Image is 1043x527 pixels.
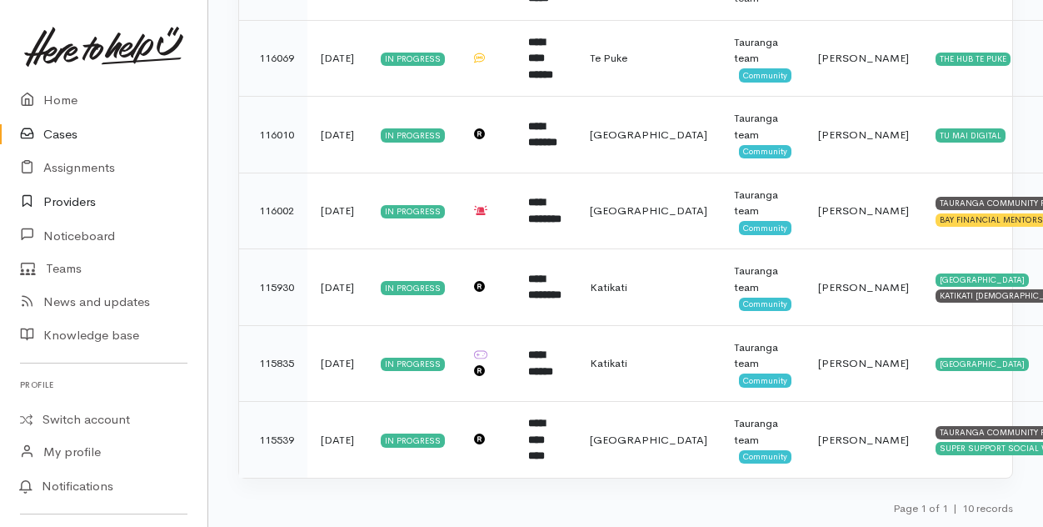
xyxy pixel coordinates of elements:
span: [PERSON_NAME] [818,203,909,218]
span: [PERSON_NAME] [818,433,909,447]
span: Community [739,374,791,387]
span: Community [739,221,791,234]
td: [DATE] [307,402,367,478]
span: Community [739,298,791,311]
span: | [953,501,957,515]
td: [DATE] [307,173,367,249]
td: [DATE] [307,325,367,402]
span: Te Puke [590,51,627,65]
div: Tauranga team [734,34,791,67]
div: TU MAI DIGITAL [936,128,1006,142]
div: [GEOGRAPHIC_DATA] [936,358,1029,371]
div: In progress [381,358,445,371]
span: [GEOGRAPHIC_DATA] [590,128,707,142]
td: 116010 [239,97,307,173]
span: Community [739,450,791,464]
span: Katikati [590,356,627,370]
td: 115539 [239,402,307,478]
div: Tauranga team [734,110,791,143]
span: [PERSON_NAME] [818,128,909,142]
div: THE HUB TE PUKE [936,53,1011,66]
h6: Profile [20,374,187,396]
span: Katikati [590,280,627,294]
div: Tauranga team [734,339,791,372]
small: Page 1 of 1 10 records [893,501,1013,515]
td: [DATE] [307,249,367,326]
span: [PERSON_NAME] [818,280,909,294]
div: Tauranga team [734,263,791,295]
div: Tauranga team [734,187,791,219]
td: [DATE] [307,20,367,97]
div: In progress [381,205,445,218]
td: 116069 [239,20,307,97]
div: In progress [381,434,445,447]
span: [PERSON_NAME] [818,356,909,370]
td: 115835 [239,325,307,402]
span: [GEOGRAPHIC_DATA] [590,433,707,447]
td: 116002 [239,173,307,249]
div: Tauranga team [734,415,791,448]
span: [PERSON_NAME] [818,51,909,65]
div: In progress [381,53,445,66]
div: In progress [381,128,445,142]
div: [GEOGRAPHIC_DATA] [936,274,1029,287]
span: [GEOGRAPHIC_DATA] [590,203,707,218]
span: Community [739,68,791,82]
span: Community [739,145,791,158]
td: 115930 [239,249,307,326]
td: [DATE] [307,97,367,173]
div: In progress [381,281,445,294]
